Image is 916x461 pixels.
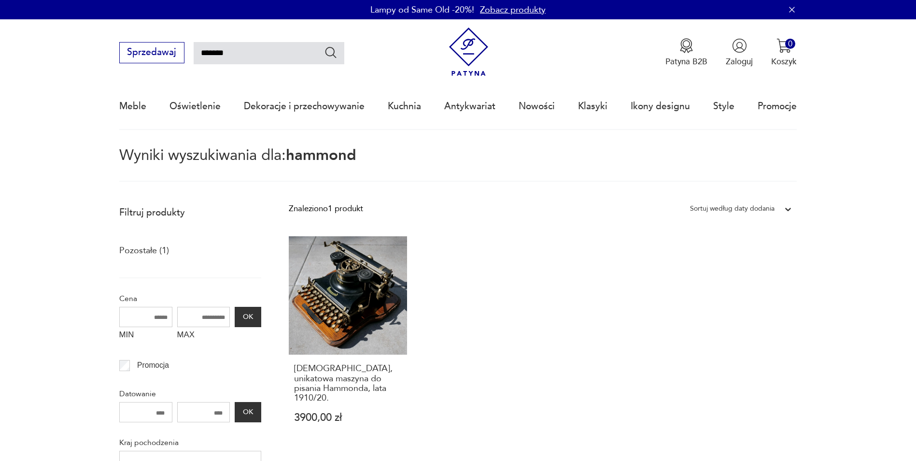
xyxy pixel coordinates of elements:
[665,38,707,67] button: Patyna B2B
[776,38,791,53] img: Ikona koszyka
[119,436,261,449] p: Kraj pochodzenia
[169,84,221,129] a: Oświetlenie
[726,56,753,67] p: Zaloguj
[324,45,338,59] button: Szukaj
[771,56,797,67] p: Koszyk
[444,84,495,129] a: Antykwariat
[119,42,184,63] button: Sprzedawaj
[294,413,402,423] p: 3900,00 zł
[444,28,493,76] img: Patyna - sklep z meblami i dekoracjami vintage
[519,84,555,129] a: Nowości
[286,145,356,165] span: hammond
[289,202,363,215] div: Znaleziono 1 produkt
[137,359,169,372] p: Promocja
[119,84,146,129] a: Meble
[119,148,797,182] p: Wyniki wyszukiwania dla:
[119,292,261,305] p: Cena
[119,388,261,400] p: Datowanie
[235,402,261,422] button: OK
[665,56,707,67] p: Patyna B2B
[294,364,402,403] h3: [DEMOGRAPHIC_DATA], unikatowa maszyna do pisania Hammonda, lata 1910/20.
[690,202,775,215] div: Sortuj według daty dodania
[177,327,230,346] label: MAX
[665,38,707,67] a: Ikona medaluPatyna B2B
[388,84,421,129] a: Kuchnia
[785,39,795,49] div: 0
[244,84,365,129] a: Dekoracje i przechowywanie
[119,327,172,346] label: MIN
[726,38,753,67] button: Zaloguj
[370,4,474,16] p: Lampy od Same Old -20%!
[758,84,797,129] a: Promocje
[771,38,797,67] button: 0Koszyk
[480,4,546,16] a: Zobacz produkty
[713,84,734,129] a: Style
[235,307,261,327] button: OK
[119,243,169,259] a: Pozostałe (1)
[578,84,607,129] a: Klasyki
[732,38,747,53] img: Ikonka użytkownika
[289,236,407,446] a: Amerykańska, unikatowa maszyna do pisania Hammonda, lata 1910/20.[DEMOGRAPHIC_DATA], unikatowa ma...
[679,38,694,53] img: Ikona medalu
[119,49,184,57] a: Sprzedawaj
[119,206,261,219] p: Filtruj produkty
[631,84,690,129] a: Ikony designu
